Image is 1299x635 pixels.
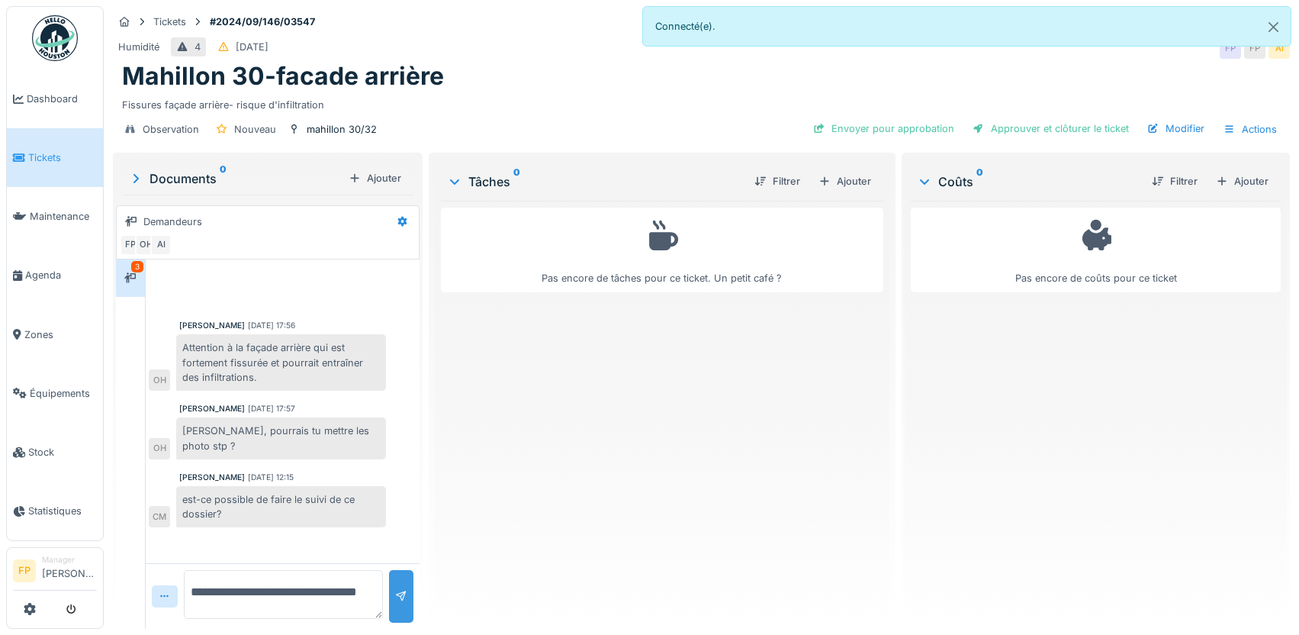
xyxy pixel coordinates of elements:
[30,209,97,224] span: Maintenance
[118,40,159,54] div: Humidité
[195,40,201,54] div: 4
[7,69,103,128] a: Dashboard
[24,327,97,342] span: Zones
[220,169,227,188] sup: 0
[7,305,103,364] a: Zones
[248,472,294,483] div: [DATE] 12:15
[149,438,170,459] div: OH
[7,423,103,482] a: Stock
[122,92,1281,112] div: Fissures façade arrière- risque d'infiltration
[966,118,1135,139] div: Approuver et clôturer le ticket
[13,559,36,582] li: FP
[149,506,170,527] div: CM
[1220,37,1241,59] div: FP
[42,554,97,587] li: [PERSON_NAME]
[447,172,742,191] div: Tâches
[150,234,172,256] div: AI
[921,214,1271,285] div: Pas encore de coûts pour ce ticket
[1256,7,1291,47] button: Close
[513,172,520,191] sup: 0
[131,261,143,272] div: 3
[1210,171,1275,192] div: Ajouter
[204,15,321,29] strong: #2024/09/146/03547
[1217,118,1284,140] div: Actions
[28,445,97,459] span: Stock
[32,15,78,61] img: Badge_color-CXgf-gQk.svg
[135,234,156,256] div: OH
[812,171,877,192] div: Ajouter
[451,214,873,285] div: Pas encore de tâches pour ce ticket. Un petit café ?
[179,472,245,483] div: [PERSON_NAME]
[128,169,342,188] div: Documents
[143,214,202,229] div: Demandeurs
[7,364,103,423] a: Équipements
[307,122,377,137] div: mahillon 30/32
[120,234,141,256] div: FP
[234,122,276,137] div: Nouveau
[153,15,186,29] div: Tickets
[807,118,960,139] div: Envoyer pour approbation
[122,62,444,91] h1: Mahillon 30-facade arrière
[7,482,103,540] a: Statistiques
[176,417,386,459] div: [PERSON_NAME], pourrais tu mettre les photo stp ?
[176,334,386,391] div: Attention à la façade arrière qui est fortement fissurée et pourrait entraîner des infiltrations.
[1141,118,1211,139] div: Modifier
[1268,37,1290,59] div: AI
[7,246,103,305] a: Agenda
[176,486,386,527] div: est-ce possible de faire le suivi de ce dossier?
[143,122,199,137] div: Observation
[30,386,97,401] span: Équipements
[179,403,245,414] div: [PERSON_NAME]
[27,92,97,106] span: Dashboard
[179,320,245,331] div: [PERSON_NAME]
[7,128,103,187] a: Tickets
[42,554,97,566] div: Manager
[976,172,983,191] sup: 0
[1146,171,1204,192] div: Filtrer
[342,168,407,189] div: Ajouter
[25,268,97,282] span: Agenda
[236,40,268,54] div: [DATE]
[28,504,97,518] span: Statistiques
[917,172,1140,191] div: Coûts
[748,171,806,192] div: Filtrer
[248,320,295,331] div: [DATE] 17:56
[28,150,97,165] span: Tickets
[149,369,170,391] div: OH
[7,187,103,246] a: Maintenance
[1244,37,1265,59] div: FP
[642,6,1292,47] div: Connecté(e).
[248,403,295,414] div: [DATE] 17:57
[13,554,97,591] a: FP Manager[PERSON_NAME]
